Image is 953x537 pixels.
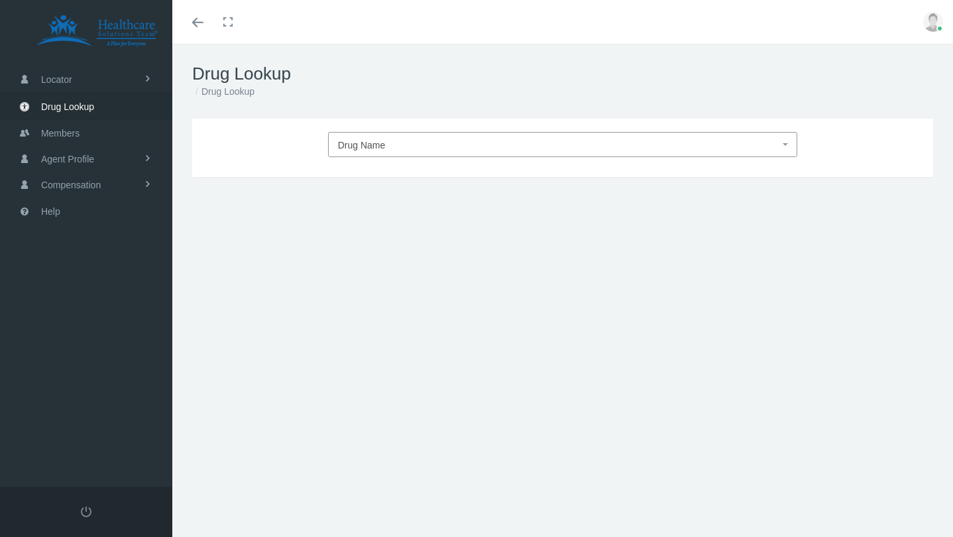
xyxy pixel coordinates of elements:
[41,94,94,119] span: Drug Lookup
[192,84,254,99] li: Drug Lookup
[41,67,72,92] span: Locator
[41,147,94,172] span: Agent Profile
[41,121,80,146] span: Members
[192,64,933,84] h1: Drug Lookup
[338,140,386,150] span: Drug Name
[41,199,60,224] span: Help
[41,172,101,198] span: Compensation
[923,12,943,32] img: user-placeholder.jpg
[17,15,176,48] img: HEALTHCARE SOLUTIONS TEAM, LLC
